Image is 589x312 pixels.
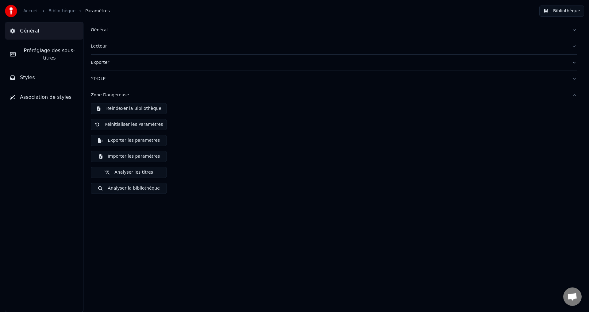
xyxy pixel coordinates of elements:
button: Lecteur [91,38,577,54]
button: Bibliothèque [539,6,584,17]
button: YT-DLP [91,71,577,87]
div: Exporter [91,60,567,66]
button: Styles [5,69,83,86]
span: Général [20,27,39,35]
div: Général [91,27,567,33]
span: Styles [20,74,35,81]
a: Bibliothèque [48,8,75,14]
span: Préréglage des sous-titres [21,47,78,62]
div: Ouvrir le chat [563,287,582,306]
button: Général [5,22,83,40]
button: Exporter [91,55,577,71]
nav: breadcrumb [23,8,110,14]
div: YT-DLP [91,76,567,82]
button: Réinitialiser les Paramètres [91,119,167,130]
button: Analyser les titres [91,167,167,178]
button: Préréglage des sous-titres [5,42,83,67]
button: Importer les paramètres [91,151,167,162]
a: Accueil [23,8,39,14]
span: Paramètres [85,8,110,14]
button: Exporter les paramètres [91,135,167,146]
button: Association de styles [5,89,83,106]
div: Lecteur [91,43,567,49]
div: Zone Dangereuse [91,92,567,98]
div: Zone Dangereuse [91,103,577,199]
button: Zone Dangereuse [91,87,577,103]
button: Reindexer la Bibliothèque [91,103,167,114]
img: youka [5,5,17,17]
button: Analyser la bibliothèque [91,183,167,194]
span: Association de styles [20,94,71,101]
button: Général [91,22,577,38]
